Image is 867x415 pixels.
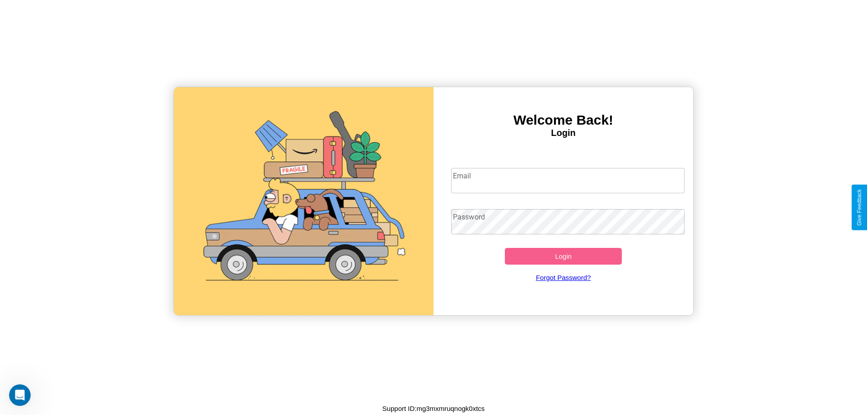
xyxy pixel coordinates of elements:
[382,402,485,415] p: Support ID: mg3mxmruqnogk0xtcs
[433,128,693,138] h4: Login
[505,248,622,265] button: Login
[174,87,433,315] img: gif
[447,265,681,290] a: Forgot Password?
[9,384,31,406] iframe: Intercom live chat
[433,112,693,128] h3: Welcome Back!
[856,189,862,226] div: Give Feedback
